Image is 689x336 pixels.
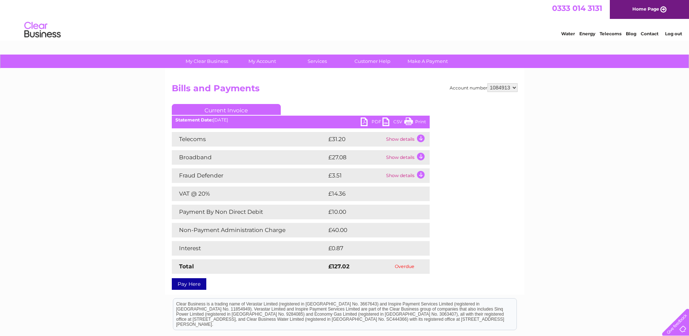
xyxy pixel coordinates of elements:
td: Broadband [172,150,327,165]
td: Fraud Defender [172,168,327,183]
a: Telecoms [600,31,621,36]
a: Customer Help [343,55,402,68]
td: Show details [384,168,430,183]
a: PDF [361,117,382,128]
div: Account number [450,83,518,92]
img: logo.png [24,19,61,41]
td: £31.20 [327,132,384,147]
td: £0.87 [327,241,413,256]
a: Services [287,55,347,68]
a: Make A Payment [398,55,458,68]
a: Energy [579,31,595,36]
td: Payment By Non Direct Debit [172,205,327,219]
div: Clear Business is a trading name of Verastar Limited (registered in [GEOGRAPHIC_DATA] No. 3667643... [173,4,516,35]
a: Contact [641,31,658,36]
td: £10.00 [327,205,415,219]
td: Non-Payment Administration Charge [172,223,327,237]
b: Statement Date: [175,117,213,123]
a: Blog [626,31,636,36]
td: Show details [384,150,430,165]
h2: Bills and Payments [172,83,518,97]
a: My Clear Business [177,55,237,68]
td: £3.51 [327,168,384,183]
a: Log out [665,31,682,36]
td: Interest [172,241,327,256]
td: Show details [384,132,430,147]
a: Pay Here [172,278,206,290]
a: My Account [232,55,292,68]
div: [DATE] [172,117,430,123]
td: £40.00 [327,223,416,237]
strong: Total [179,263,194,270]
a: 0333 014 3131 [552,4,602,13]
td: VAT @ 20% [172,187,327,201]
td: £27.08 [327,150,384,165]
strong: £127.02 [328,263,349,270]
a: Water [561,31,575,36]
a: Current Invoice [172,104,281,115]
td: £14.36 [327,187,414,201]
a: CSV [382,117,404,128]
a: Print [404,117,426,128]
td: Telecoms [172,132,327,147]
td: Overdue [380,259,430,274]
